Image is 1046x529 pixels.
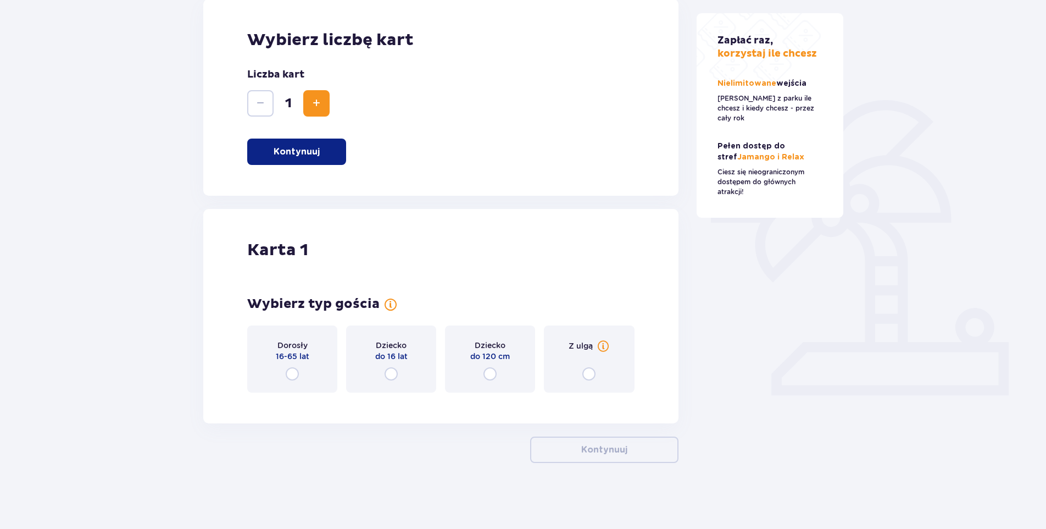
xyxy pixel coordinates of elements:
p: Wybierz liczbę kart [247,30,635,51]
span: Zapłać raz, [717,34,773,47]
p: Liczba kart [247,68,304,81]
button: Increase [303,90,330,117]
span: 1 [276,95,301,112]
button: Decrease [247,90,274,117]
span: wejścia [776,80,806,87]
p: Jamango i Relax [717,141,823,163]
p: Dziecko [376,340,407,351]
p: Z ulgą [569,340,593,351]
button: Kontynuuj [247,139,346,165]
p: Nielimitowane [717,78,809,89]
p: Wybierz typ gościa [247,296,380,312]
p: do 120 cm [470,351,510,362]
p: [PERSON_NAME] z parku ile chcesz i kiedy chcesz - przez cały rok [717,93,823,123]
p: do 16 lat [375,351,408,362]
p: Kontynuuj [581,444,627,456]
button: Kontynuuj [530,437,678,463]
p: Kontynuuj [274,146,320,158]
p: 16-65 lat [276,351,309,362]
p: Dorosły [277,340,308,351]
p: Dziecko [475,340,505,351]
p: korzystaj ile chcesz [717,34,817,60]
p: Ciesz się nieograniczonym dostępem do głównych atrakcji! [717,167,823,197]
p: Karta 1 [247,240,308,261]
span: Pełen dostęp do stref [717,142,785,161]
